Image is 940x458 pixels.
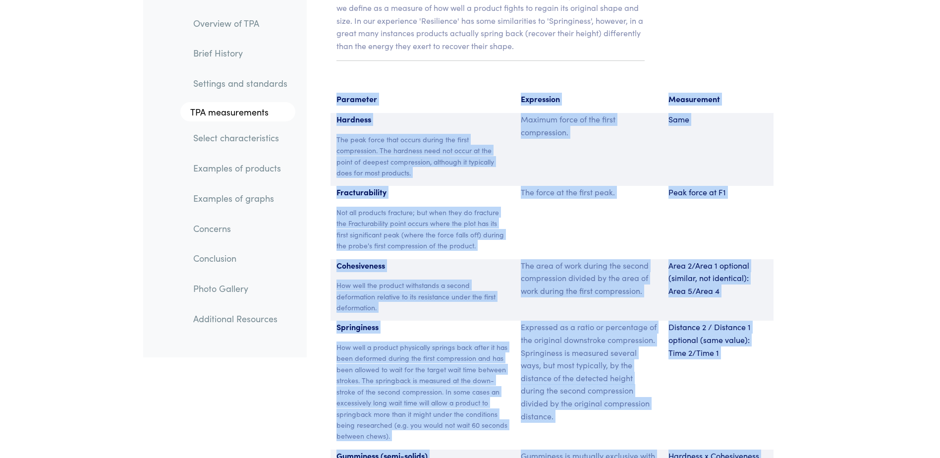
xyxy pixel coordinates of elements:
p: Hardness [336,113,509,126]
p: How well a product physically springs back after it has been deformed during the first compressio... [336,342,509,442]
p: How well the product withstands a second deformation relative to its resistance under the first d... [336,280,509,313]
p: Fracturability [336,186,509,199]
p: Expression [521,93,657,106]
a: TPA measurements [180,102,295,122]
a: Examples of graphs [185,187,295,210]
a: Additional Resources [185,307,295,330]
a: Examples of products [185,157,295,180]
p: Maximum force of the first compression. [521,113,657,138]
a: Settings and standards [185,72,295,95]
p: Same [668,113,768,126]
p: Distance 2 / Distance 1 optional (same value): Time 2/Time 1 [668,321,768,359]
p: The force at the first peak. [521,186,657,199]
p: Springiness [336,321,509,334]
p: Area 2/Area 1 optional (similar, not identical): Area 5/Area 4 [668,259,768,297]
a: Brief History [185,42,295,65]
a: Photo Gallery [185,277,295,300]
p: Not all products fracture; but when they do fracture the Fracturability point occurs where the pl... [336,207,509,251]
p: Cohesiveness [336,259,509,272]
p: Measurement [668,93,768,106]
p: Parameter [336,93,509,106]
p: Peak force at F1 [668,186,768,199]
a: Select characteristics [185,127,295,150]
p: Expressed as a ratio or percentage of the original downstroke compression. Springiness is measure... [521,321,657,422]
a: Concerns [185,217,295,240]
p: The area of work during the second compression divided by the area of work during the first compr... [521,259,657,297]
a: Conclusion [185,247,295,270]
p: The peak force that occurs during the first compression. The hardness need not occur at the point... [336,134,509,178]
a: Overview of TPA [185,12,295,35]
